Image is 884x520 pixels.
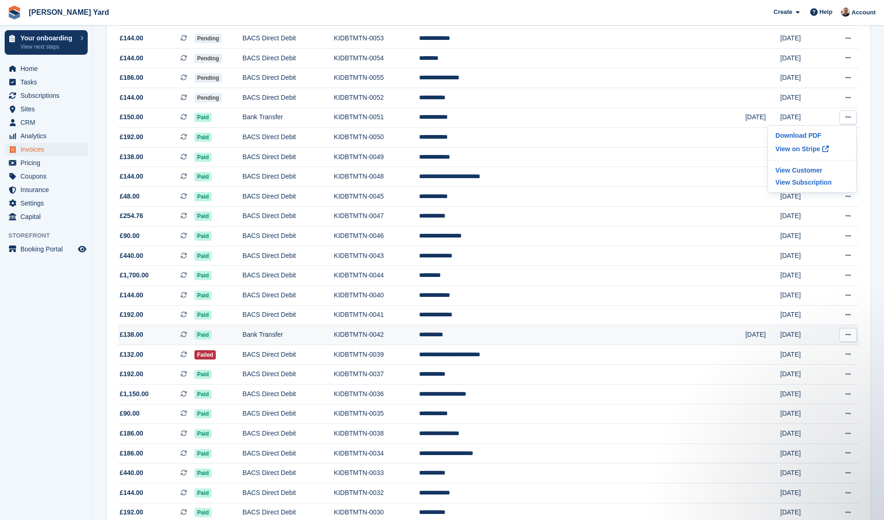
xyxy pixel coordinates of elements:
td: [DATE] [781,206,826,226]
a: menu [5,210,88,223]
a: menu [5,116,88,129]
td: BACS Direct Debit [243,463,334,483]
td: KIDBTMTN-0036 [334,384,419,404]
a: menu [5,103,88,116]
a: menu [5,156,88,169]
a: menu [5,129,88,142]
td: [DATE] [781,365,826,385]
td: KIDBTMTN-0048 [334,167,419,187]
a: menu [5,197,88,210]
td: [DATE] [781,305,826,325]
td: KIDBTMTN-0052 [334,88,419,108]
span: Paid [194,488,212,498]
span: Paid [194,429,212,438]
p: View on Stripe [772,141,852,156]
span: £90.00 [120,231,140,241]
span: Paid [194,251,212,261]
td: [DATE] [781,384,826,404]
td: KIDBTMTN-0042 [334,325,419,345]
td: KIDBTMTN-0045 [334,187,419,207]
td: BACS Direct Debit [243,167,334,187]
a: menu [5,170,88,183]
span: Coupons [20,170,76,183]
a: [PERSON_NAME] Yard [25,5,113,20]
td: KIDBTMTN-0041 [334,305,419,325]
td: KIDBTMTN-0049 [334,147,419,167]
span: £1,700.00 [120,270,148,280]
a: View Subscription [772,176,852,188]
span: £48.00 [120,192,140,201]
span: £440.00 [120,251,143,261]
td: BACS Direct Debit [243,365,334,385]
span: Paid [194,291,212,300]
td: KIDBTMTN-0047 [334,206,419,226]
span: £192.00 [120,369,143,379]
td: [DATE] [781,68,826,88]
span: Paid [194,212,212,221]
span: Paid [194,231,212,241]
a: Preview store [77,244,88,255]
span: £144.00 [120,33,143,43]
a: menu [5,243,88,256]
td: [DATE] [745,325,780,345]
span: Home [20,62,76,75]
span: Paid [194,113,212,122]
span: Sites [20,103,76,116]
span: £1,150.00 [120,389,148,399]
span: £144.00 [120,172,143,181]
td: BACS Direct Debit [243,29,334,49]
td: Bank Transfer [243,325,334,345]
td: [DATE] [781,463,826,483]
td: KIDBTMTN-0037 [334,365,419,385]
td: BACS Direct Debit [243,424,334,444]
td: [DATE] [781,483,826,503]
span: Paid [194,271,212,280]
td: [DATE] [781,443,826,463]
td: [DATE] [781,285,826,305]
span: £192.00 [120,507,143,517]
span: Capital [20,210,76,223]
td: BACS Direct Debit [243,266,334,286]
a: menu [5,143,88,156]
span: Paid [194,310,212,320]
span: Help [819,7,832,17]
td: [DATE] [781,404,826,424]
span: Failed [194,350,216,360]
a: menu [5,183,88,196]
td: KIDBTMTN-0035 [334,404,419,424]
a: menu [5,76,88,89]
span: £132.00 [120,350,143,360]
span: Storefront [8,231,92,240]
td: BACS Direct Debit [243,285,334,305]
span: £186.00 [120,429,143,438]
td: BACS Direct Debit [243,187,334,207]
span: Account [852,8,876,17]
span: Paid [194,330,212,340]
span: £186.00 [120,449,143,458]
td: Bank Transfer [243,108,334,128]
td: KIDBTMTN-0043 [334,246,419,266]
span: Paid [194,449,212,458]
span: Subscriptions [20,89,76,102]
img: stora-icon-8386f47178a22dfd0bd8f6a31ec36ba5ce8667c1dd55bd0f319d3a0aa187defe.svg [7,6,21,19]
span: Invoices [20,143,76,156]
span: £254.76 [120,211,143,221]
p: View next steps [20,43,76,51]
td: [DATE] [781,48,826,68]
td: KIDBTMTN-0034 [334,443,419,463]
td: BACS Direct Debit [243,147,334,167]
span: Pending [194,93,222,103]
p: View Customer [772,164,852,176]
span: Paid [194,390,212,399]
a: menu [5,89,88,102]
span: Paid [194,133,212,142]
span: Paid [194,192,212,201]
td: BACS Direct Debit [243,68,334,88]
td: [DATE] [745,108,780,128]
span: Paid [194,370,212,379]
td: [DATE] [781,424,826,444]
td: [DATE] [781,226,826,246]
td: KIDBTMTN-0053 [334,29,419,49]
td: BACS Direct Debit [243,345,334,365]
span: Paid [194,153,212,162]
